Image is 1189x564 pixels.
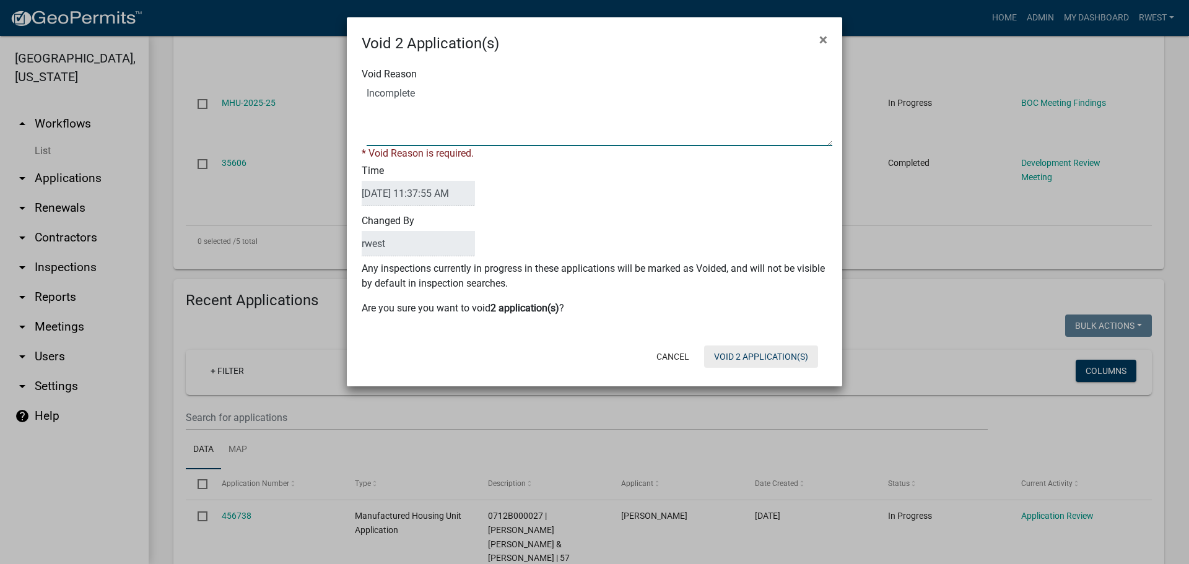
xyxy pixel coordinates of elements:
[362,231,475,256] input: BulkActionUser
[362,69,417,79] label: Void Reason
[362,146,827,161] div: * Void Reason is required.
[367,84,832,146] textarea: Void Reason
[362,301,827,316] p: Are you sure you want to void ?
[362,181,475,206] input: DateTime
[647,345,699,368] button: Cancel
[704,345,818,368] button: Void 2 Application(s)
[819,31,827,48] span: ×
[362,166,475,206] label: Time
[490,302,559,314] b: 2 application(s)
[809,22,837,57] button: Close
[362,32,499,54] h4: Void 2 Application(s)
[362,216,475,256] label: Changed By
[362,261,827,291] p: Any inspections currently in progress in these applications will be marked as Voided, and will no...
